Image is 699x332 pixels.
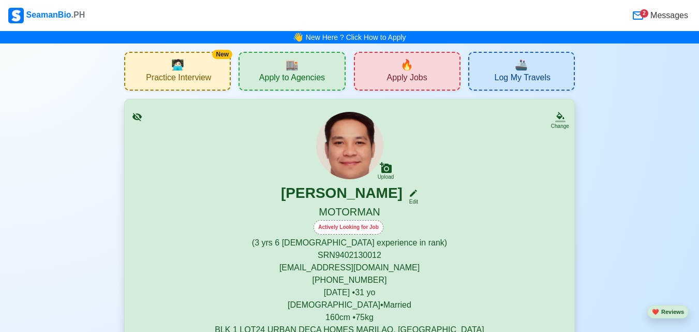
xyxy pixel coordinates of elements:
div: Upload [378,174,394,180]
p: 160 cm • 75 kg [137,311,562,324]
a: New Here ? Click How to Apply [306,33,406,41]
span: Log My Travels [495,73,551,85]
p: [EMAIL_ADDRESS][DOMAIN_NAME] [137,262,562,274]
span: Practice Interview [146,73,211,85]
p: [DATE] • 31 yo [137,286,562,299]
span: bell [290,30,306,46]
span: interview [171,57,184,73]
h5: MOTORMAN [137,206,562,220]
img: Logo [8,8,24,23]
span: new [400,57,413,73]
p: [DEMOGRAPHIC_DATA] • Married [137,299,562,311]
span: agencies [286,57,299,73]
span: travel [515,57,528,73]
p: SRN 9402130012 [137,249,562,262]
p: [PHONE_NUMBER] [137,274,562,286]
h3: [PERSON_NAME] [281,184,403,206]
span: Apply Jobs [386,73,427,85]
div: Actively Looking for Job [314,220,383,235]
div: Change [551,122,569,130]
div: New [212,50,232,59]
p: (3 yrs 6 [DEMOGRAPHIC_DATA] experience in rank) [137,237,562,249]
span: .PH [71,10,85,19]
div: Edit [405,198,418,206]
button: heartReviews [647,305,689,319]
span: Apply to Agencies [259,73,325,85]
span: heart [652,309,659,315]
div: 2 [640,9,648,18]
div: SeamanBio [8,8,85,23]
span: Messages [648,9,688,22]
